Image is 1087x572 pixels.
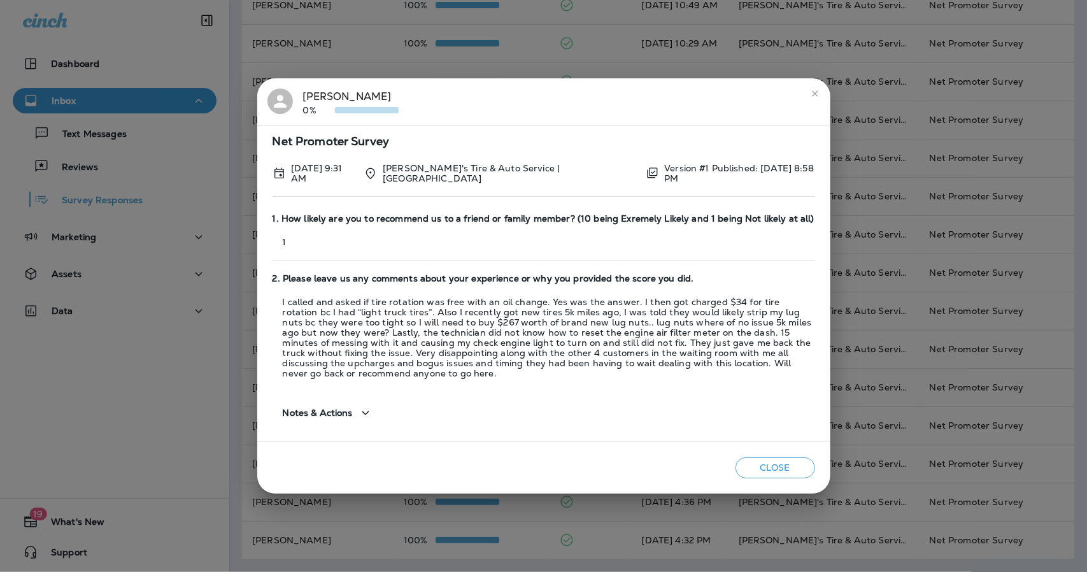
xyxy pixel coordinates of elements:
[273,297,815,378] p: I called and asked if tire rotation was free with an oil change. Yes was the answer. I then got c...
[273,237,815,247] p: 1
[383,163,635,183] p: [PERSON_NAME]'s Tire & Auto Service | [GEOGRAPHIC_DATA]
[303,105,335,115] p: 0%
[273,395,383,431] button: Notes & Actions
[303,89,399,115] div: [PERSON_NAME]
[273,213,815,224] span: 1. How likely are you to recommend us to a friend or family member? (10 being Exremely Likely and...
[735,457,815,478] button: Close
[273,136,815,147] span: Net Promoter Survey
[805,83,825,104] button: close
[664,163,814,183] p: Version #1 Published: [DATE] 8:58 PM
[291,163,353,183] p: Oct 11, 2025 9:31 AM
[273,273,815,284] span: 2. Please leave us any comments about your experience or why you provided the score you did.
[283,408,353,418] span: Notes & Actions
